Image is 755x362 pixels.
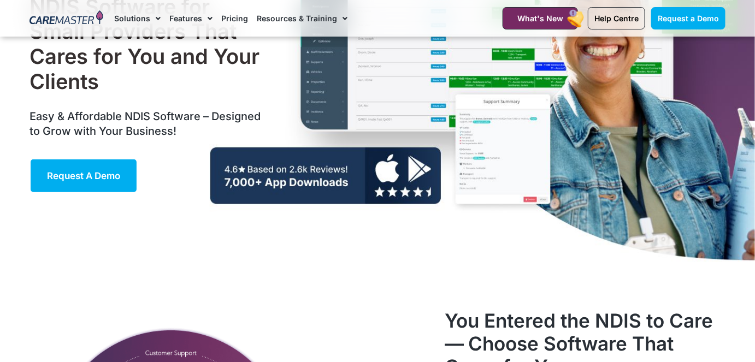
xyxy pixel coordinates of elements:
span: Request a Demo [658,14,719,23]
span: Easy & Affordable NDIS Software – Designed to Grow with Your Business! [30,110,261,138]
a: What's New [503,7,578,29]
a: Request a Demo [30,158,138,193]
a: Request a Demo [651,7,725,29]
a: Help Centre [588,7,645,29]
span: What's New [517,14,563,23]
span: Help Centre [594,14,639,23]
span: Request a Demo [47,170,120,181]
img: CareMaster Logo [30,10,103,27]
